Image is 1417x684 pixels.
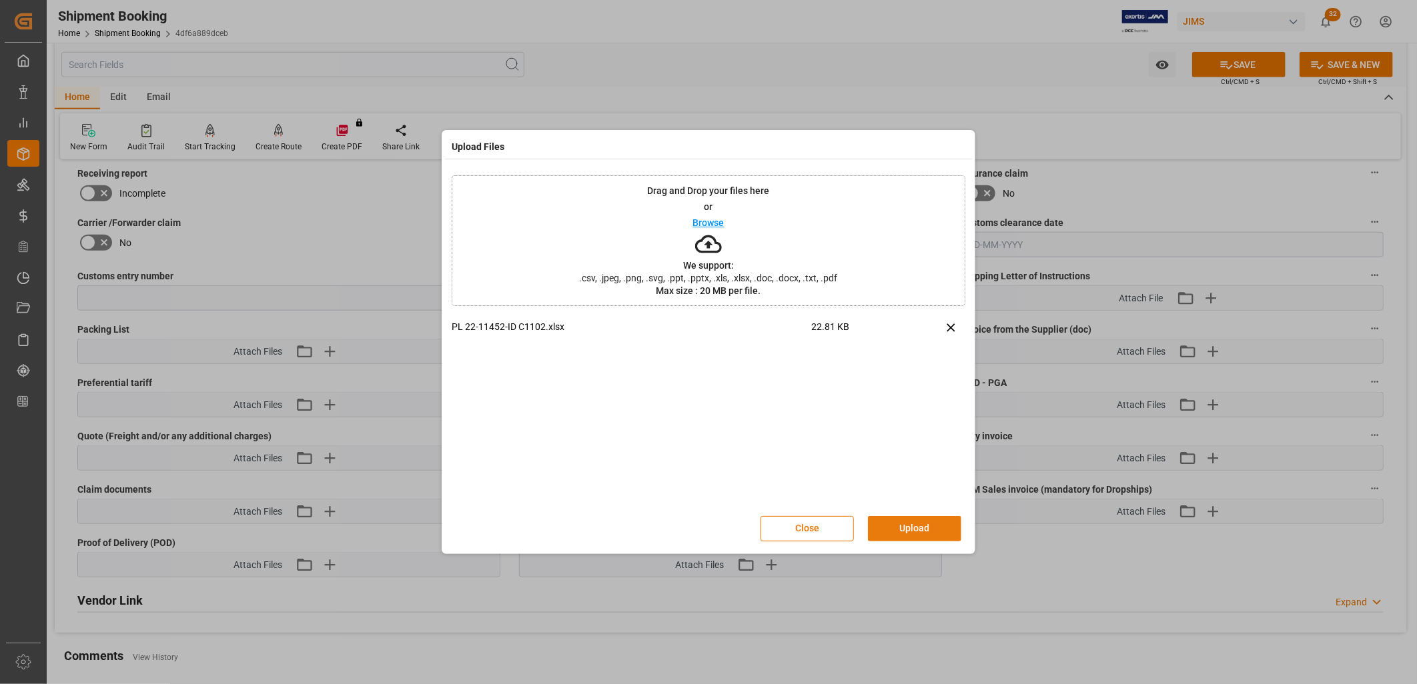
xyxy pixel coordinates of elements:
button: Close [761,516,854,541]
p: Drag and Drop your files here [648,186,770,195]
button: Upload [868,516,961,541]
p: Browse [693,218,725,227]
span: 22.81 KB [811,320,902,343]
p: PL 22-11452-ID C1102.xlsx [452,320,811,334]
span: .csv, .jpeg, .png, .svg, .ppt, .pptx, .xls, .xlsx, .doc, .docx, .txt, .pdf [571,273,847,283]
p: or [704,202,713,211]
h4: Upload Files [452,140,504,154]
div: Drag and Drop your files hereorBrowseWe support:.csv, .jpeg, .png, .svg, .ppt, .pptx, .xls, .xlsx... [452,175,965,306]
p: We support: [683,261,734,270]
p: Max size : 20 MB per file. [656,286,761,295]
